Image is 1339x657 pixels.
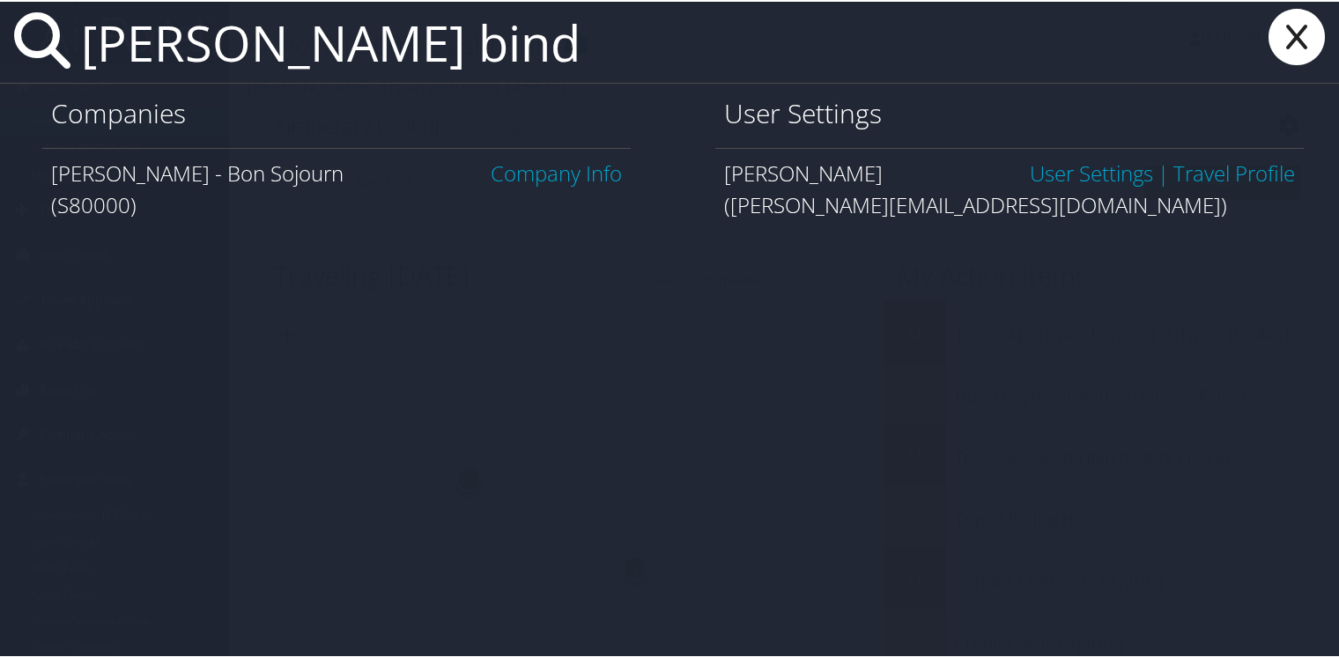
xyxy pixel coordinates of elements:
span: [PERSON_NAME] - Bon Sojourn [51,157,344,186]
h1: Companies [51,93,622,130]
div: (S80000) [51,188,622,219]
span: | [1153,157,1173,186]
a: User Settings [1030,157,1153,186]
span: [PERSON_NAME] [724,157,883,186]
div: ([PERSON_NAME][EMAIL_ADDRESS][DOMAIN_NAME]) [724,188,1295,219]
a: Company Info [491,157,622,186]
a: View OBT Profile [1173,157,1295,186]
h1: User Settings [724,93,1295,130]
